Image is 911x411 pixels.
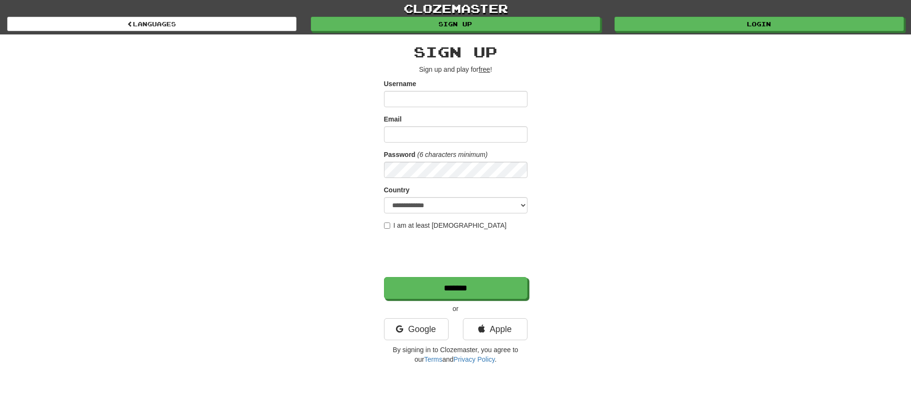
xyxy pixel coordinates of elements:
em: (6 characters minimum) [417,151,488,158]
a: Privacy Policy [453,355,494,363]
a: Google [384,318,449,340]
u: free [479,66,490,73]
h2: Sign up [384,44,527,60]
iframe: reCAPTCHA [384,235,529,272]
a: Sign up [311,17,600,31]
label: Password [384,150,416,159]
label: Country [384,185,410,195]
p: or [384,304,527,313]
a: Languages [7,17,296,31]
label: Username [384,79,417,89]
label: Email [384,114,402,124]
p: Sign up and play for ! [384,65,527,74]
a: Terms [424,355,442,363]
label: I am at least [DEMOGRAPHIC_DATA] [384,221,507,230]
input: I am at least [DEMOGRAPHIC_DATA] [384,222,390,229]
a: Apple [463,318,527,340]
p: By signing in to Clozemaster, you agree to our and . [384,345,527,364]
a: Login [615,17,904,31]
